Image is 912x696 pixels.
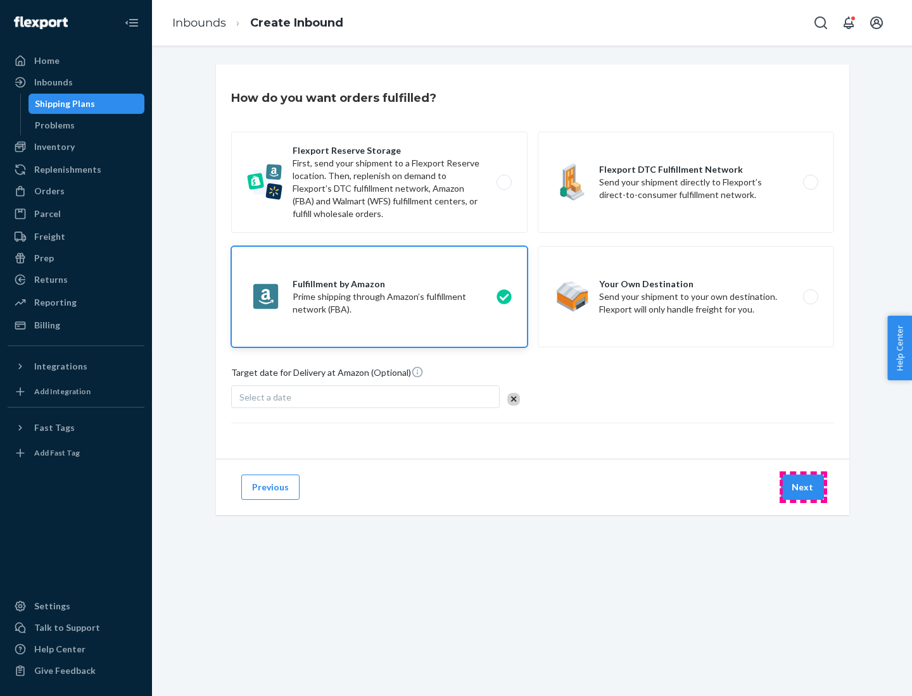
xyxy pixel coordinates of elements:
[34,447,80,458] div: Add Fast Tag
[8,639,144,659] a: Help Center
[34,319,60,332] div: Billing
[34,386,91,397] div: Add Integration
[35,119,75,132] div: Problems
[34,643,85,656] div: Help Center
[8,72,144,92] a: Inbounds
[8,292,144,313] a: Reporting
[8,418,144,438] button: Fast Tags
[34,273,68,286] div: Returns
[34,360,87,373] div: Integrations
[8,137,144,157] a: Inventory
[241,475,300,500] button: Previous
[8,443,144,463] a: Add Fast Tag
[14,16,68,29] img: Flexport logo
[781,475,824,500] button: Next
[8,382,144,402] a: Add Integration
[8,356,144,376] button: Integrations
[34,208,61,220] div: Parcel
[34,163,101,176] div: Replenishments
[34,54,60,67] div: Home
[34,621,100,634] div: Talk to Support
[35,97,95,110] div: Shipping Plans
[8,159,144,180] a: Replenishments
[34,252,54,264] div: Prep
[8,270,144,290] a: Returns
[34,230,65,243] div: Freight
[864,10,889,35] button: Open account menu
[8,248,144,268] a: Prep
[239,392,291,402] span: Select a date
[34,296,77,309] div: Reporting
[8,618,144,638] a: Talk to Support
[172,16,226,30] a: Inbounds
[28,115,145,135] a: Problems
[34,421,75,434] div: Fast Tags
[34,140,75,153] div: Inventory
[8,51,144,71] a: Home
[808,10,833,35] button: Open Search Box
[8,227,144,247] a: Freight
[34,185,65,197] div: Orders
[162,4,353,42] ol: breadcrumbs
[836,10,861,35] button: Open notifications
[34,600,70,612] div: Settings
[8,204,144,224] a: Parcel
[231,90,436,106] h3: How do you want orders fulfilled?
[34,664,96,677] div: Give Feedback
[8,661,144,681] button: Give Feedback
[231,366,424,384] span: Target date for Delivery at Amazon (Optional)
[887,316,912,380] button: Help Center
[8,181,144,201] a: Orders
[250,16,343,30] a: Create Inbound
[34,76,73,89] div: Inbounds
[8,596,144,616] a: Settings
[28,94,145,114] a: Shipping Plans
[119,10,144,35] button: Close Navigation
[8,315,144,335] a: Billing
